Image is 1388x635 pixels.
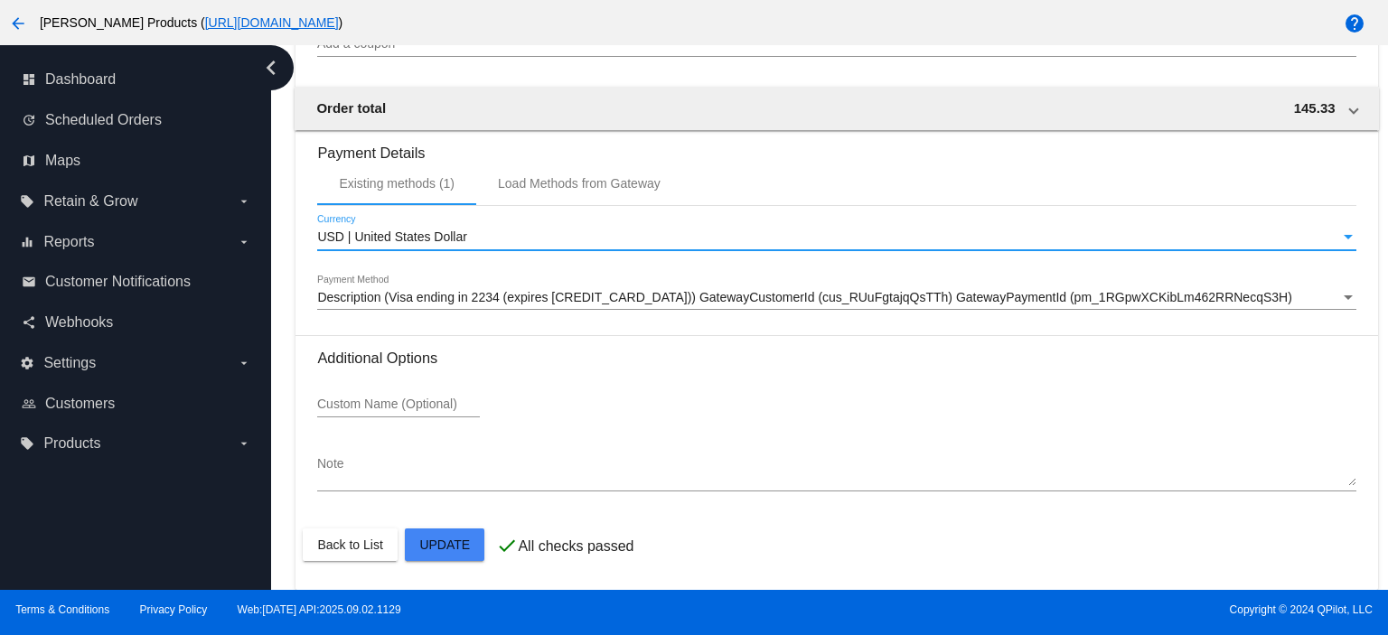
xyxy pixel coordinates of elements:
a: [URL][DOMAIN_NAME] [205,15,339,30]
span: Order total [316,100,386,116]
span: Settings [43,355,96,371]
span: Customer Notifications [45,274,191,290]
a: update Scheduled Orders [22,106,251,135]
i: local_offer [20,436,34,451]
a: Privacy Policy [140,603,208,616]
i: equalizer [20,235,34,249]
i: share [22,315,36,330]
span: [PERSON_NAME] Products ( ) [40,15,342,30]
span: 145.33 [1294,100,1336,116]
span: Customers [45,396,115,412]
i: chevron_left [257,53,286,82]
span: Retain & Grow [43,193,137,210]
i: arrow_drop_down [237,356,251,370]
span: Dashboard [45,71,116,88]
span: Webhooks [45,314,113,331]
p: All checks passed [518,538,633,555]
i: arrow_drop_down [237,194,251,209]
h3: Additional Options [317,350,1355,367]
button: Update [405,528,484,561]
input: Custom Name (Optional) [317,397,480,412]
i: dashboard [22,72,36,87]
i: arrow_drop_down [237,436,251,451]
a: Terms & Conditions [15,603,109,616]
mat-icon: arrow_back [7,13,29,34]
a: dashboard Dashboard [22,65,251,94]
a: email Customer Notifications [22,267,251,296]
i: arrow_drop_down [237,235,251,249]
i: update [22,113,36,127]
a: map Maps [22,146,251,175]
mat-select: Currency [317,230,1355,245]
h3: Payment Details [317,131,1355,162]
span: Description (Visa ending in 2234 (expires [CREDIT_CARD_DATA])) GatewayCustomerId (cus_RUuFgtajqQs... [317,290,1291,304]
a: share Webhooks [22,308,251,337]
a: people_outline Customers [22,389,251,418]
mat-icon: help [1344,13,1365,34]
i: people_outline [22,397,36,411]
span: USD | United States Dollar [317,229,466,244]
span: Maps [45,153,80,169]
i: map [22,154,36,168]
button: Back to List [303,528,397,561]
i: settings [20,356,34,370]
span: Update [419,537,470,552]
i: email [22,275,36,289]
mat-expansion-panel-header: Order total 145.33 [295,87,1378,130]
i: local_offer [20,194,34,209]
div: Load Methods from Gateway [498,176,661,191]
mat-select: Payment Method [317,291,1355,305]
span: Back to List [317,537,382,552]
a: Web:[DATE] API:2025.09.02.1129 [238,603,401,616]
span: Products [43,435,100,452]
div: Existing methods (1) [339,176,455,191]
span: Reports [43,234,94,250]
span: Copyright © 2024 QPilot, LLC [709,603,1373,616]
span: Scheduled Orders [45,112,162,128]
mat-icon: check [496,535,518,556]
